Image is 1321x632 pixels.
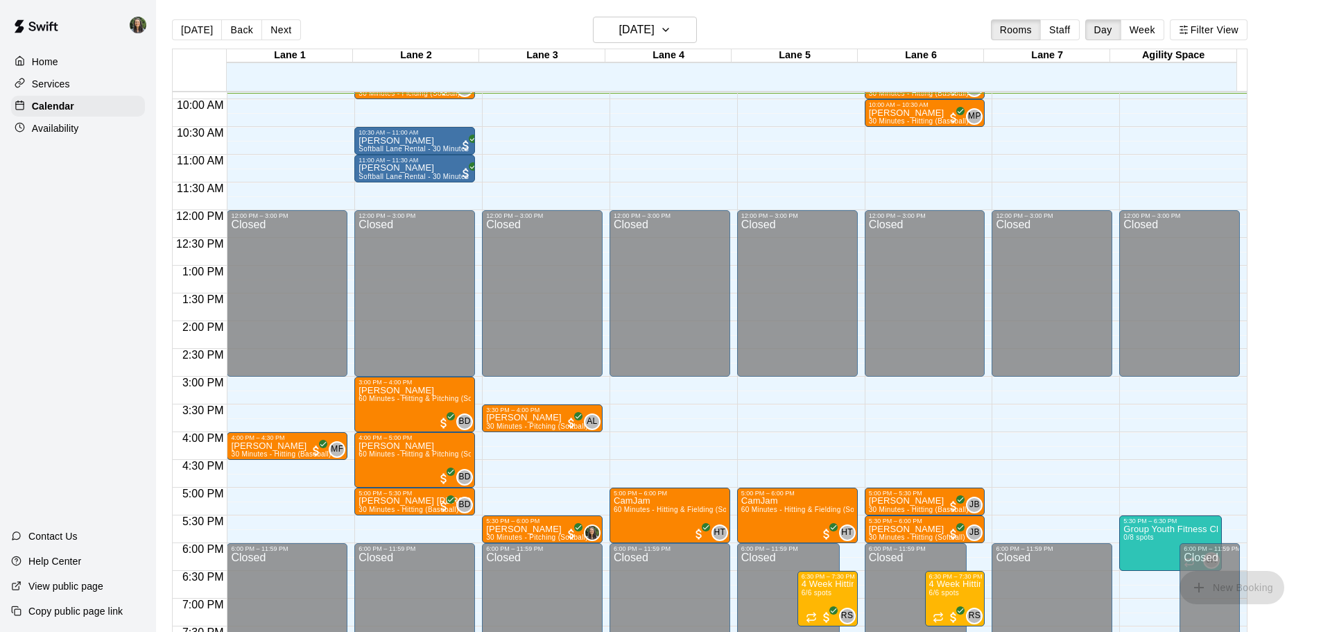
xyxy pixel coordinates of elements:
div: 12:00 PM – 3:00 PM [231,212,291,219]
span: 10:00 AM [173,99,227,111]
span: 4:30 PM [179,460,227,472]
div: 12:00 PM – 3:00 PM [486,212,546,219]
div: 6:00 PM – 11:59 PM [1184,545,1244,552]
span: 60 Minutes - Hitting & Pitching (Softball) [359,450,491,458]
h6: [DATE] [619,20,655,40]
span: 6/6 spots filled [929,589,960,597]
div: 6:30 PM – 7:30 PM [929,573,986,580]
span: All customers have paid [309,444,323,458]
div: Closed [359,219,471,375]
p: Availability [32,121,79,135]
div: 4:00 PM – 4:30 PM: David Fries [227,432,347,460]
div: 12:00 PM – 3:00 PM [614,212,674,219]
p: Services [32,77,70,91]
div: 10:00 AM – 10:30 AM: Brayden James [865,99,985,127]
span: 30 Minutes - Pitching (Softball) [486,533,588,541]
span: 6:30 PM [179,571,227,583]
span: Softball Lane Rental - 30 Minutes [359,145,469,153]
div: 3:30 PM – 4:00 PM: 30 Minutes - Pitching (Softball) [482,404,603,432]
div: Agility Space [1110,49,1236,62]
span: You don't have the permission to add bookings [1180,581,1284,592]
p: Calendar [32,99,74,113]
div: Availability [11,118,145,139]
div: 5:30 PM – 6:30 PM: Group Youth Fitness Class [1119,515,1222,571]
span: 30 Minutes - Hitting (Softball) [869,533,965,541]
div: 12:00 PM – 3:00 PM [1123,212,1184,219]
span: 60 Minutes - Hitting & Fielding (Softball) [741,506,873,513]
div: 5:00 PM – 5:30 PM [869,490,926,497]
span: Abbey Lane [589,413,601,430]
span: All customers have paid [437,416,451,430]
div: Bryce Dahnert [456,469,473,486]
span: Bryce Dahnert [462,413,473,430]
span: All customers have paid [564,416,578,430]
span: 11:30 AM [173,182,227,194]
div: 10:30 AM – 11:00 AM: Taylor Huff [354,127,475,155]
div: 12:00 PM – 3:00 PM: Closed [1119,210,1240,377]
span: All customers have paid [459,139,473,153]
div: Megan MacDonald [127,11,156,39]
div: Bryce Dahnert [456,497,473,513]
div: Ridge Staff [966,608,983,624]
span: Hannah Thomas [717,524,728,541]
span: 3:30 PM [179,404,227,416]
div: Closed [869,219,981,375]
div: 6:30 PM – 7:30 PM [802,573,858,580]
span: 12:30 PM [173,238,227,250]
span: 6:00 PM [179,543,227,555]
span: All customers have paid [820,527,834,541]
div: Mike Petrella [966,108,983,125]
button: Staff [1040,19,1080,40]
button: Day [1085,19,1121,40]
span: Bryce Dahnert [462,497,473,513]
a: Calendar [11,96,145,117]
span: Matt Field [334,441,345,458]
div: 6:00 PM – 11:59 PM [741,545,802,552]
p: Contact Us [28,529,78,543]
div: 6:00 PM – 11:59 PM [996,545,1056,552]
span: JB [969,526,980,540]
div: Abbey Lane [584,413,601,430]
div: 5:00 PM – 5:30 PM [359,490,415,497]
span: 30 Minutes - Hitting (Baseball) [231,450,331,458]
span: All customers have paid [564,527,578,541]
div: 5:00 PM – 6:00 PM [741,490,798,497]
span: 6/6 spots filled [802,589,832,597]
div: 5:00 PM – 6:00 PM: CamJam [610,488,730,543]
span: BD [458,415,470,429]
span: All customers have paid [437,472,451,486]
div: 5:30 PM – 6:00 PM: Piper Ramsey [482,515,603,543]
span: 4:00 PM [179,432,227,444]
span: 30 Minutes - Pitching (Softball) [486,422,588,430]
span: All customers have paid [947,111,960,125]
div: 5:30 PM – 6:00 PM [486,518,543,524]
span: Ridge Staff [845,608,856,624]
div: 12:00 PM – 3:00 PM [359,212,419,219]
div: Ridge Staff [839,608,856,624]
button: [DATE] [172,19,222,40]
div: Lane 1 [227,49,353,62]
span: 30 Minutes - Fielding (Softball) [359,89,460,97]
div: Lane 5 [732,49,858,62]
div: Lane 4 [605,49,732,62]
div: Joseph Bauserman [966,524,983,541]
a: Home [11,51,145,72]
span: BD [458,470,470,484]
button: [DATE] [593,17,697,43]
div: 6:00 PM – 11:59 PM [231,545,291,552]
img: Megan MacDonald [130,17,146,33]
span: 12:00 PM [173,210,227,222]
div: Closed [996,219,1108,375]
span: Softball Lane Rental - 30 Minutes [359,173,469,180]
span: 10:30 AM [173,127,227,139]
span: 0/8 spots filled [1123,533,1154,541]
div: Lane 7 [984,49,1110,62]
div: 10:30 AM – 11:00 AM [359,129,422,136]
span: 5:30 PM [179,515,227,527]
img: Megan MacDonald [585,526,599,540]
span: BD [458,498,470,512]
div: 6:00 PM – 11:59 PM [486,545,546,552]
div: 6:00 PM – 11:59 PM [614,545,674,552]
span: 30 Minutes - Hitting (Baseball) [359,506,458,513]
